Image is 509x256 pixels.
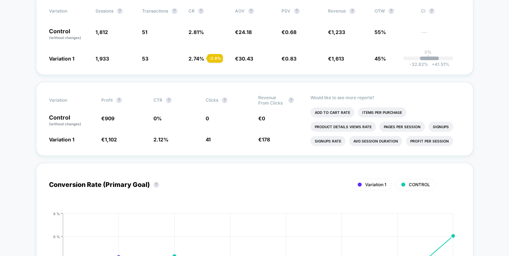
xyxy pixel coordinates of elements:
[332,29,345,35] span: 1,233
[332,55,344,62] span: 1,613
[166,97,172,103] button: ?
[206,115,209,121] span: 0
[206,136,211,143] span: 41
[189,29,204,35] span: 2.81 %
[206,97,218,103] span: Clicks
[49,8,88,14] span: Variation
[207,54,223,63] div: - 2.6 %
[49,35,81,40] span: (without changes)
[142,8,168,14] span: Transactions
[198,8,204,14] button: ?
[96,29,108,35] span: 1,812
[349,8,355,14] button: ?
[53,211,60,216] tspan: 8 %
[406,136,453,146] li: Profit Per Session
[375,55,386,62] span: 45%
[49,55,74,62] span: Variation 1
[262,136,270,143] span: 178
[101,136,117,143] span: €
[388,8,394,14] button: ?
[105,115,114,121] span: 909
[328,8,346,14] span: Revenue
[427,55,429,60] p: |
[49,122,81,126] span: (without changes)
[239,29,252,35] span: 24.18
[153,182,159,188] button: ?
[142,29,147,35] span: 51
[235,29,252,35] span: €
[189,55,204,62] span: 2.74 %
[282,29,297,35] span: €
[222,97,227,103] button: ?
[239,55,253,62] span: 30.43
[358,107,406,117] li: Items Per Purchase
[375,8,414,14] span: OTW
[189,8,195,14] span: CR
[294,8,300,14] button: ?
[258,95,285,106] span: Revenue From Clicks
[117,8,123,14] button: ?
[410,62,428,67] span: -32.82 %
[49,28,88,40] p: Control
[365,182,386,187] span: Variation 1
[258,115,265,121] span: €
[310,122,376,132] li: Product Details Views Rate
[96,55,109,62] span: 1,933
[235,8,245,14] span: AOV
[53,234,60,238] tspan: 6 %
[429,8,435,14] button: ?
[285,29,297,35] span: 0.68
[428,62,449,67] span: 41.51 %
[285,55,297,62] span: 0.83
[310,95,460,100] p: Would like to see more reports?
[105,136,117,143] span: 1,102
[153,97,162,103] span: CTR
[153,115,162,121] span: 0 %
[310,136,346,146] li: Signups Rate
[310,107,354,117] li: Add To Cart Rate
[282,8,290,14] span: PSV
[375,29,386,35] span: 55%
[49,95,88,106] span: Variation
[282,55,297,62] span: €
[328,29,345,35] span: €
[153,136,168,143] span: 2.12 %
[380,122,425,132] li: Pages Per Session
[432,62,435,67] span: +
[96,8,113,14] span: Sessions
[101,97,113,103] span: Profit
[49,136,74,143] span: Variation 1
[288,97,294,103] button: ?
[262,115,265,121] span: 0
[349,136,402,146] li: Avg Session Duration
[142,55,148,62] span: 53
[172,8,177,14] button: ?
[425,49,432,55] p: 0%
[421,8,460,14] span: CI
[101,115,114,121] span: €
[421,30,460,40] span: ---
[235,55,253,62] span: €
[49,115,94,127] p: Control
[258,136,270,143] span: €
[248,8,254,14] button: ?
[409,182,430,187] span: CONTROL
[116,97,122,103] button: ?
[328,55,344,62] span: €
[429,122,453,132] li: Signups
